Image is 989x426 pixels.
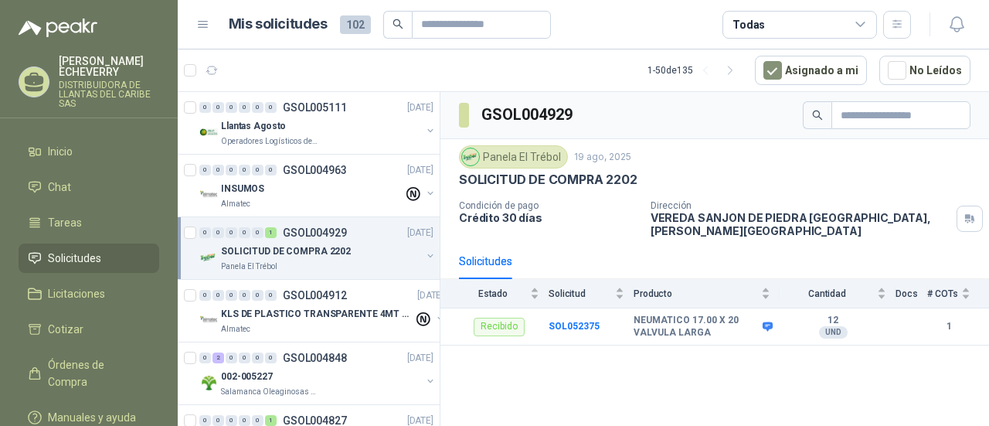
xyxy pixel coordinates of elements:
div: 0 [252,353,263,363]
th: Producto [634,279,780,308]
span: Tareas [48,214,82,231]
a: Licitaciones [19,279,159,308]
p: Panela El Trébol [221,261,277,273]
div: 0 [265,353,277,363]
div: 0 [212,290,224,301]
p: Condición de pago [459,200,638,211]
div: 0 [212,415,224,426]
a: 0 0 0 0 0 0 GSOL004963[DATE] Company LogoINSUMOSAlmatec [199,161,437,210]
button: Asignado a mi [755,56,867,85]
div: Todas [732,16,765,33]
p: GSOL005111 [283,102,347,113]
p: GSOL004912 [283,290,347,301]
div: 0 [199,102,211,113]
img: Company Logo [199,373,218,392]
p: Almatec [221,198,250,210]
div: 0 [252,227,263,238]
span: Órdenes de Compra [48,356,144,390]
div: 1 [265,227,277,238]
div: 0 [252,165,263,176]
a: SOL052375 [549,321,600,332]
p: SOLICITUD DE COMPRA 2202 [459,172,637,188]
p: Operadores Logísticos del Caribe [221,135,318,148]
a: 0 2 0 0 0 0 GSOL004848[DATE] Company Logo002-005227Salamanca Oleaginosas SAS [199,349,437,398]
p: GSOL004827 [283,415,347,426]
img: Company Logo [199,186,218,204]
span: Licitaciones [48,285,105,302]
p: Llantas Agosto [221,119,286,134]
th: Estado [440,279,549,308]
div: 0 [252,290,263,301]
p: GSOL004963 [283,165,347,176]
div: 0 [199,290,211,301]
div: 0 [226,353,237,363]
b: 12 [780,315,886,327]
p: [DATE] [407,101,433,115]
img: Company Logo [199,311,218,329]
div: 0 [199,165,211,176]
div: 0 [226,290,237,301]
img: Company Logo [199,248,218,267]
div: 0 [265,165,277,176]
p: [DATE] [407,226,433,240]
div: 0 [239,165,250,176]
p: INSUMOS [221,182,264,196]
div: 0 [265,290,277,301]
th: # COTs [927,279,989,308]
p: VEREDA SANJON DE PIEDRA [GEOGRAPHIC_DATA] , [PERSON_NAME][GEOGRAPHIC_DATA] [651,211,950,237]
span: Producto [634,288,758,299]
span: Estado [459,288,527,299]
p: Dirección [651,200,950,211]
img: Company Logo [462,148,479,165]
div: 0 [252,415,263,426]
span: Solicitudes [48,250,101,267]
div: Solicitudes [459,253,512,270]
span: Manuales y ayuda [48,409,136,426]
p: [DATE] [407,163,433,178]
div: 0 [212,102,224,113]
p: KLS DE PLASTICO TRANSPARENTE 4MT CAL 4 Y CINTA TRA [221,307,413,322]
span: Cantidad [780,288,874,299]
div: 0 [199,353,211,363]
p: SOLICITUD DE COMPRA 2202 [221,244,351,259]
p: GSOL004848 [283,353,347,363]
th: Solicitud [549,279,634,308]
b: 1 [927,319,970,334]
div: UND [819,326,848,339]
div: 0 [265,102,277,113]
a: Cotizar [19,315,159,344]
div: 0 [239,290,250,301]
div: 0 [212,227,224,238]
span: # COTs [927,288,958,299]
span: Solicitud [549,288,612,299]
div: 0 [239,353,250,363]
p: [PERSON_NAME] ECHEVERRY [59,56,159,77]
p: DISTRIBUIDORA DE LLANTAS DEL CARIBE SAS [59,80,159,108]
div: 0 [252,102,263,113]
span: Cotizar [48,321,83,338]
div: 0 [239,415,250,426]
div: 0 [226,102,237,113]
div: Panela El Trébol [459,145,568,169]
button: No Leídos [879,56,970,85]
a: 0 0 0 0 0 1 GSOL004929[DATE] Company LogoSOLICITUD DE COMPRA 2202Panela El Trébol [199,223,437,273]
div: 0 [199,415,211,426]
a: 0 0 0 0 0 0 GSOL005111[DATE] Company LogoLlantas AgostoOperadores Logísticos del Caribe [199,98,437,148]
div: 1 - 50 de 135 [647,58,743,83]
div: 0 [226,165,237,176]
a: 0 0 0 0 0 0 GSOL004912[DATE] Company LogoKLS DE PLASTICO TRANSPARENTE 4MT CAL 4 Y CINTA TRAAlmatec [199,286,447,336]
div: 0 [199,227,211,238]
img: Company Logo [199,123,218,141]
span: search [393,19,403,29]
span: search [812,110,823,121]
p: 002-005227 [221,370,273,384]
th: Cantidad [780,279,896,308]
a: Órdenes de Compra [19,350,159,397]
p: Almatec [221,323,250,336]
div: 2 [212,353,224,363]
a: Solicitudes [19,244,159,273]
a: Inicio [19,137,159,166]
p: Crédito 30 días [459,211,638,224]
p: Salamanca Oleaginosas SAS [221,386,318,398]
